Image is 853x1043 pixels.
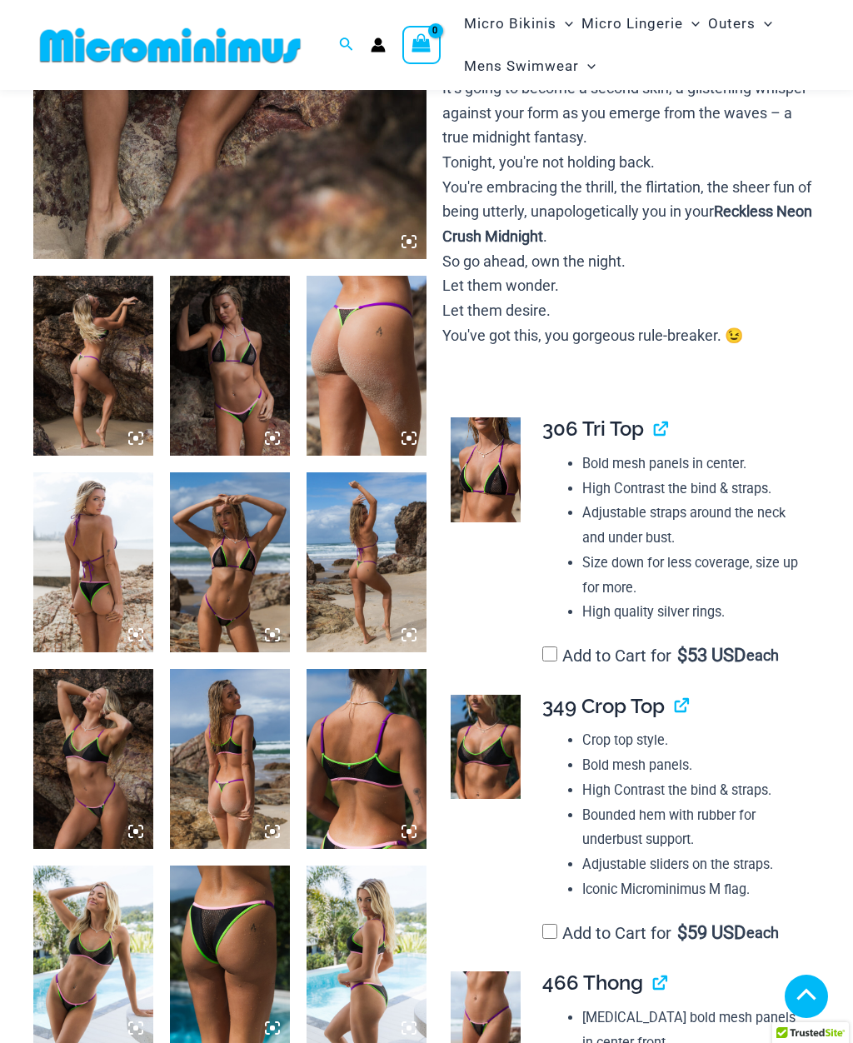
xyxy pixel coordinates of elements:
[746,647,779,664] span: each
[464,2,556,45] span: Micro Bikinis
[542,646,557,661] input: Add to Cart for$53 USD each
[170,669,290,849] img: Reckless Neon Crush Black Neon 349 Crop Top 466 Thong
[677,645,687,666] span: $
[33,472,153,652] img: Reckless Neon Crush Black Neon 306 Tri Top 296 Cheeky
[579,45,596,87] span: Menu Toggle
[582,753,806,778] li: Bold mesh panels.
[746,925,779,941] span: each
[582,551,806,600] li: Size down for less coverage, size up for more.
[542,923,780,943] label: Add to Cart for
[307,669,426,849] img: Reckless Neon Crush Black Neon 349 Crop Top
[582,728,806,753] li: Crop top style.
[582,600,806,625] li: High quality silver rings.
[33,669,153,849] img: Reckless Neon Crush Black Neon 349 Crop Top 466 Thong
[582,452,806,477] li: Bold mesh panels in center.
[33,276,153,456] img: Reckless Neon Crush Black Neon 349 Crop Top 466 Thong
[582,852,806,877] li: Adjustable sliders on the straps.
[464,45,579,87] span: Mens Swimwear
[170,276,290,456] img: Reckless Neon Crush Black Neon 306 Tri Top 296 Cheeky
[582,877,806,902] li: Iconic Microminimus M flag.
[451,695,521,800] img: Reckless Neon Crush Black Neon 349 Crop Top
[542,971,643,995] span: 466 Thong
[460,45,600,87] a: Mens SwimwearMenu ToggleMenu Toggle
[542,646,780,666] label: Add to Cart for
[371,37,386,52] a: Account icon link
[581,2,683,45] span: Micro Lingerie
[756,2,772,45] span: Menu Toggle
[542,694,665,718] span: 349 Crop Top
[708,2,756,45] span: Outers
[582,803,806,852] li: Bounded hem with rubber for underbust support.
[582,477,806,502] li: High Contrast the bind & straps.
[402,26,441,64] a: View Shopping Cart, empty
[677,647,746,664] span: 53 USD
[33,27,307,64] img: MM SHOP LOGO FLAT
[339,35,354,56] a: Search icon link
[704,2,776,45] a: OutersMenu ToggleMenu Toggle
[577,2,704,45] a: Micro LingerieMenu ToggleMenu Toggle
[542,417,644,441] span: 306 Tri Top
[582,501,806,550] li: Adjustable straps around the neck and under bust.
[460,2,577,45] a: Micro BikinisMenu ToggleMenu Toggle
[677,925,746,941] span: 59 USD
[683,2,700,45] span: Menu Toggle
[556,2,573,45] span: Menu Toggle
[677,922,687,943] span: $
[451,417,521,522] img: Reckless Neon Crush Black Neon 306 Tri Top
[582,778,806,803] li: High Contrast the bind & straps.
[542,924,557,939] input: Add to Cart for$59 USD each
[307,276,426,456] img: Reckless Neon Crush Black Neon 466 Thong
[307,472,426,652] img: Reckless Neon Crush Black Neon 306 Tri Top 466 Thong
[170,472,290,652] img: Reckless Neon Crush Black Neon 306 Tri Top 466 Thong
